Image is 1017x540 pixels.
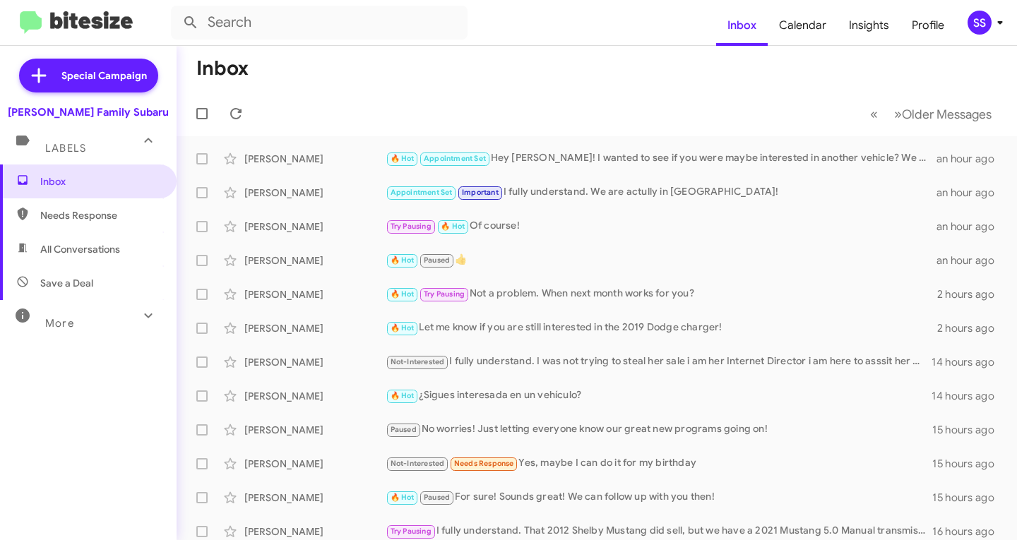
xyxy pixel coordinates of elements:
div: 16 hours ago [932,524,1006,539]
span: Save a Deal [40,276,93,290]
span: Older Messages [902,107,992,122]
div: an hour ago [936,220,1006,234]
span: Important [462,188,499,197]
div: [PERSON_NAME] [244,423,386,437]
span: Appointment Set [424,154,486,163]
div: Hey [PERSON_NAME]! I wanted to see if you were maybe interested in another vehicle? We might have... [386,150,936,167]
button: SS [956,11,1001,35]
div: 15 hours ago [932,423,1006,437]
div: [PERSON_NAME] [244,152,386,166]
div: [PERSON_NAME] [244,287,386,301]
span: Needs Response [40,208,160,222]
div: [PERSON_NAME] [244,220,386,234]
span: » [894,105,902,123]
span: Needs Response [454,459,514,468]
div: [PERSON_NAME] [244,457,386,471]
div: an hour ago [936,186,1006,200]
span: Appointment Set [391,188,453,197]
div: [PERSON_NAME] [244,389,386,403]
div: For sure! Sounds great! We can follow up with you then! [386,489,932,505]
div: I fully understand. We are actully in [GEOGRAPHIC_DATA]! [386,184,936,200]
div: 14 hours ago [932,355,1006,369]
span: 🔥 Hot [441,222,465,231]
span: 🔥 Hot [391,154,415,163]
div: I fully understand. That 2012 Shelby Mustang did sell, but we have a 2021 Mustang 5.0 Manual tran... [386,523,932,539]
span: 🔥 Hot [391,256,415,265]
div: No worries! Just letting everyone know our great new programs going on! [386,421,932,438]
span: Paused [424,256,450,265]
span: All Conversations [40,242,120,256]
span: Try Pausing [391,527,432,536]
nav: Page navigation example [862,100,1000,128]
span: 🔥 Hot [391,289,415,299]
span: Try Pausing [391,222,432,231]
span: Try Pausing [424,289,465,299]
span: Paused [424,493,450,502]
h1: Inbox [196,57,249,80]
div: 2 hours ago [937,287,1006,301]
span: Paused [391,425,417,434]
span: Not-Interested [391,357,445,366]
a: Profile [900,5,956,46]
button: Previous [862,100,886,128]
span: More [45,317,74,330]
button: Next [886,100,1000,128]
span: « [870,105,878,123]
div: [PERSON_NAME] [244,253,386,268]
span: Inbox [40,174,160,188]
div: [PERSON_NAME] [244,355,386,369]
div: Yes, maybe I can do it for my birthday [386,455,932,472]
a: Inbox [716,5,768,46]
div: [PERSON_NAME] Family Subaru [8,105,169,119]
span: 🔥 Hot [391,323,415,332]
div: ¿Sigues interesada en un vehículo? [386,388,932,404]
a: Special Campaign [19,59,158,92]
a: Calendar [768,5,838,46]
div: [PERSON_NAME] [244,524,386,539]
div: Let me know if you are still interested in the 2019 Dodge charger! [386,320,937,336]
div: SS [968,11,992,35]
div: an hour ago [936,253,1006,268]
div: 15 hours ago [932,491,1006,505]
div: 14 hours ago [932,389,1006,403]
span: Labels [45,142,86,155]
span: 🔥 Hot [391,493,415,502]
a: Insights [838,5,900,46]
input: Search [171,6,468,40]
div: 👍 [386,252,936,268]
span: Special Campaign [61,68,147,83]
div: I fully understand. I was not trying to steal her sale i am her Internet Director i am here to as... [386,354,932,370]
div: Of course! [386,218,936,234]
div: 15 hours ago [932,457,1006,471]
span: Not-Interested [391,459,445,468]
div: an hour ago [936,152,1006,166]
div: [PERSON_NAME] [244,491,386,505]
div: [PERSON_NAME] [244,321,386,335]
div: [PERSON_NAME] [244,186,386,200]
div: 2 hours ago [937,321,1006,335]
span: 🔥 Hot [391,391,415,400]
div: Not a problem. When next month works for you? [386,286,937,302]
